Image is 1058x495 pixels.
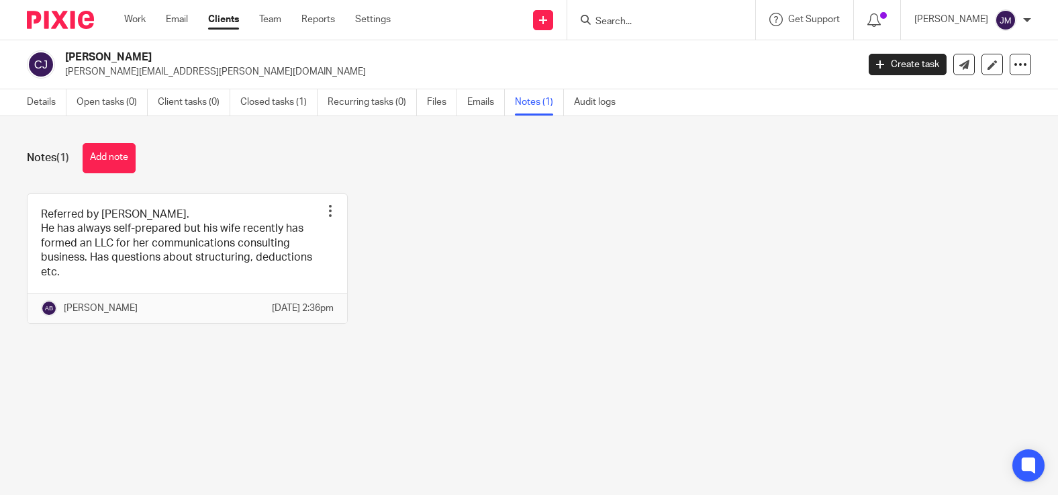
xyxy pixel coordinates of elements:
p: [PERSON_NAME] [64,302,138,315]
a: Files [427,89,457,116]
a: Settings [355,13,391,26]
button: Add note [83,143,136,173]
input: Search [594,16,715,28]
a: Team [259,13,281,26]
img: svg%3E [27,50,55,79]
a: Emails [467,89,505,116]
p: [PERSON_NAME] [914,13,988,26]
a: Create task [869,54,947,75]
h2: [PERSON_NAME] [65,50,692,64]
a: Clients [208,13,239,26]
span: (1) [56,152,69,163]
img: svg%3E [995,9,1016,31]
a: Details [27,89,66,116]
h1: Notes [27,151,69,165]
a: Email [166,13,188,26]
a: Open tasks (0) [77,89,148,116]
p: [DATE] 2:36pm [272,302,334,315]
p: [PERSON_NAME][EMAIL_ADDRESS][PERSON_NAME][DOMAIN_NAME] [65,65,849,79]
a: Reports [301,13,335,26]
img: svg%3E [41,300,57,316]
a: Closed tasks (1) [240,89,318,116]
a: Audit logs [574,89,626,116]
a: Work [124,13,146,26]
a: Client tasks (0) [158,89,230,116]
a: Notes (1) [515,89,564,116]
a: Recurring tasks (0) [328,89,417,116]
span: Get Support [788,15,840,24]
img: Pixie [27,11,94,29]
